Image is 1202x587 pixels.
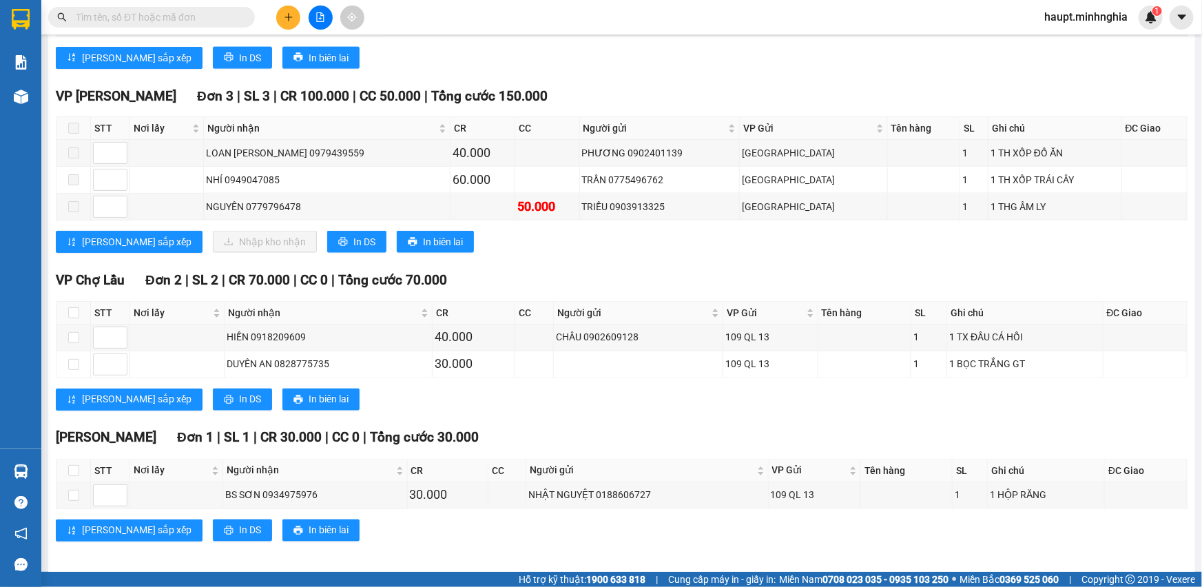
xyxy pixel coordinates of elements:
[56,88,176,104] span: VP [PERSON_NAME]
[1069,572,1071,587] span: |
[14,464,28,479] img: warehouse-icon
[991,145,1119,161] div: 1 TH XỐP ĐỒ ĂN
[779,572,949,587] span: Miền Nam
[206,172,448,187] div: NHÍ 0949047085
[488,460,526,482] th: CC
[740,167,888,194] td: Sài Gòn
[338,272,447,288] span: Tổng cước 70.000
[134,463,209,478] span: Nơi lấy
[408,460,489,482] th: CR
[949,357,1100,372] div: 1 BỌC TRẮNG GT
[227,330,430,345] div: HIỀN 0918209609
[353,234,375,249] span: In DS
[332,430,360,446] span: CC 0
[327,231,386,253] button: printerIn DS
[293,395,303,406] span: printer
[962,145,986,161] div: 1
[14,55,28,70] img: solution-icon
[293,52,303,63] span: printer
[325,430,329,446] span: |
[530,463,754,478] span: Người gửi
[309,523,349,538] span: In biên lai
[197,88,234,104] span: Đơn 3
[14,558,28,571] span: message
[431,88,548,104] span: Tổng cước 150.000
[360,88,421,104] span: CC 50.000
[229,272,290,288] span: CR 70.000
[423,234,463,249] span: In biên lai
[244,88,270,104] span: SL 3
[56,272,125,288] span: VP Chợ Lầu
[331,272,335,288] span: |
[990,488,1102,503] div: 1 HỘP RĂNG
[228,305,418,320] span: Người nhận
[988,117,1121,140] th: Ghi chú
[222,272,225,288] span: |
[224,52,234,63] span: printer
[213,519,272,542] button: printerIn DS
[56,47,203,69] button: sort-ascending[PERSON_NAME] sắp xếp
[528,488,765,503] div: NHẬT NGUYỆT 0188606727
[1122,117,1188,140] th: ĐC Giao
[56,231,203,253] button: sort-ascending[PERSON_NAME] sắp xếp
[217,430,220,446] span: |
[282,519,360,542] button: printerIn biên lai
[224,526,234,537] span: printer
[424,88,428,104] span: |
[947,302,1103,325] th: Ghi chú
[353,88,356,104] span: |
[239,392,261,407] span: In DS
[953,460,988,482] th: SL
[227,357,430,372] div: DUYÊN AN 0828775735
[315,12,325,22] span: file-add
[91,117,130,140] th: STT
[772,463,847,478] span: VP Gửi
[206,199,448,214] div: NGUYÊN 0779796478
[410,486,486,505] div: 30.000
[742,172,885,187] div: [GEOGRAPHIC_DATA]
[177,430,214,446] span: Đơn 1
[582,145,738,161] div: PHƯƠNG 0902401139
[213,389,272,411] button: printerIn DS
[239,523,261,538] span: In DS
[309,50,349,65] span: In biên lai
[888,117,961,140] th: Tên hàng
[586,574,645,585] strong: 1900 633 818
[12,9,30,30] img: logo-vxr
[962,172,986,187] div: 1
[82,523,191,538] span: [PERSON_NAME] sắp xếp
[583,121,726,136] span: Người gửi
[206,145,448,161] div: LOAN [PERSON_NAME] 0979439559
[725,330,815,345] div: 109 QL 13
[273,88,277,104] span: |
[284,12,293,22] span: plus
[293,526,303,537] span: printer
[14,90,28,104] img: warehouse-icon
[239,50,261,65] span: In DS
[913,357,944,372] div: 1
[769,482,862,509] td: 109 QL 13
[185,272,189,288] span: |
[253,430,257,446] span: |
[82,234,191,249] span: [PERSON_NAME] sắp xếp
[56,430,156,446] span: [PERSON_NAME]
[435,328,512,347] div: 40.000
[818,302,911,325] th: Tên hàng
[582,172,738,187] div: TRẦN 0775496762
[1126,575,1135,584] span: copyright
[515,302,554,325] th: CC
[960,572,1059,587] span: Miền Bắc
[14,496,28,509] span: question-circle
[207,121,436,136] span: Người nhận
[213,231,317,253] button: downloadNhập kho nhận
[861,460,953,482] th: Tên hàng
[56,519,203,542] button: sort-ascending[PERSON_NAME] sắp xếp
[723,325,818,351] td: 109 QL 13
[227,463,393,478] span: Người nhận
[370,430,479,446] span: Tổng cước 30.000
[293,272,297,288] span: |
[519,572,645,587] span: Hỗ trợ kỹ thuật:
[224,395,234,406] span: printer
[913,330,944,345] div: 1
[433,302,515,325] th: CR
